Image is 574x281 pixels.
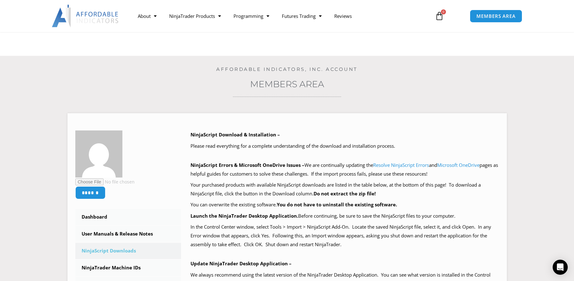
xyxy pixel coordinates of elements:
[190,223,499,249] p: In the Control Center window, select Tools > Import > NinjaScript Add-On. Locate the saved NinjaS...
[131,9,163,23] a: About
[277,201,397,208] b: You do not have to uninstall the existing software.
[75,209,181,225] a: Dashboard
[276,9,328,23] a: Futures Trading
[190,181,499,198] p: Your purchased products with available NinjaScript downloads are listed in the table below, at th...
[250,79,324,89] a: Members Area
[52,5,119,27] img: LogoAI | Affordable Indicators – NinjaTrader
[190,213,298,219] b: Launch the NinjaTrader Desktop Application.
[190,142,499,151] p: Please read everything for a complete understanding of the download and installation process.
[190,212,499,220] p: Before continuing, be sure to save the NinjaScript files to your computer.
[441,9,446,14] span: 0
[553,260,568,275] div: Open Intercom Messenger
[426,7,453,25] a: 0
[216,66,358,72] a: Affordable Indicators, Inc. Account
[163,9,227,23] a: NinjaTrader Products
[190,200,499,209] p: You can overwrite the existing software.
[75,243,181,259] a: NinjaScript Downloads
[75,226,181,242] a: User Manuals & Release Notes
[75,130,122,178] img: b7b3e2a179e17438757b6ef5c44022736e70414cdd2ef4de6949d79d2a1b46f9
[227,9,276,23] a: Programming
[373,162,429,168] a: Resolve NinjaScript Errors
[470,10,522,23] a: MEMBERS AREA
[476,14,516,19] span: MEMBERS AREA
[190,162,304,168] b: NinjaScript Errors & Microsoft OneDrive Issues –
[190,161,499,178] p: We are continually updating the and pages as helpful guides for customers to solve these challeng...
[190,260,292,267] b: Update NinjaTrader Desktop Application –
[190,131,280,138] b: NinjaScript Download & Installation –
[131,9,428,23] nav: Menu
[314,190,376,197] b: Do not extract the zip file!
[437,162,480,168] a: Microsoft OneDrive
[328,9,358,23] a: Reviews
[75,260,181,276] a: NinjaTrader Machine IDs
